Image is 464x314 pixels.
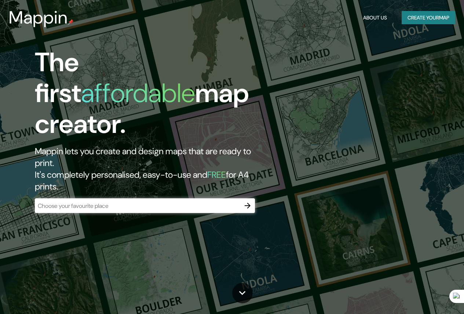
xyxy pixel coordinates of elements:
[35,202,240,210] input: Choose your favourite place
[35,145,267,192] h2: Mappin lets you create and design maps that are ready to print. It's completely personalised, eas...
[360,11,390,25] button: About Us
[207,169,226,180] h5: FREE
[81,76,195,110] h1: affordable
[399,285,456,306] iframe: Help widget launcher
[68,19,74,25] img: mappin-pin
[35,47,267,145] h1: The first map creator.
[9,7,68,28] h3: Mappin
[402,11,455,25] button: Create yourmap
